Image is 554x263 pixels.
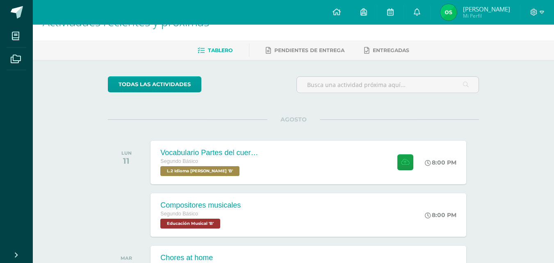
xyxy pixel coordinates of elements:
[121,150,132,156] div: LUN
[267,116,320,123] span: AGOSTO
[266,44,344,57] a: Pendientes de entrega
[198,44,233,57] a: Tablero
[108,76,201,92] a: todas las Actividades
[297,77,479,93] input: Busca una actividad próxima aquí...
[425,159,456,166] div: 8:00 PM
[160,211,198,217] span: Segundo Básico
[364,44,409,57] a: Entregadas
[274,47,344,53] span: Pendientes de entrega
[440,4,457,21] img: 036dd00b21afbf8d7ade513cf52a3cbc.png
[425,211,456,219] div: 8:00 PM
[463,5,510,13] span: [PERSON_NAME]
[160,219,220,229] span: Educación Musical 'B'
[373,47,409,53] span: Entregadas
[463,12,510,19] span: Mi Perfil
[160,254,218,262] div: Chores at home
[160,158,198,164] span: Segundo Básico
[121,156,132,166] div: 11
[160,166,239,176] span: L.2 Idioma Maya Kaqchikel 'B'
[208,47,233,53] span: Tablero
[160,149,259,157] div: Vocabulario Partes del cuerpo
[160,201,241,210] div: Compositores musicales
[121,255,132,261] div: MAR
